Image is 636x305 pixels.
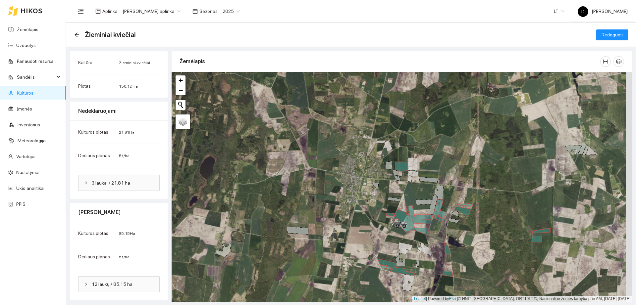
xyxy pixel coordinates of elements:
[74,5,87,18] button: menu-fold
[78,102,160,120] div: Nedeklaruojami
[602,31,623,38] span: Redaguoti
[119,153,130,158] span: 5 t/ha
[17,27,38,32] a: Žemėlapis
[84,181,88,185] span: right
[119,255,130,259] span: 5 t/ha
[180,52,600,71] div: Žemėlapis
[596,29,628,40] button: Redaguoti
[79,175,159,191] div: 3 laukai / 21.81 ha
[17,59,55,64] a: Panaudoti resursai
[17,90,33,96] a: Kultūros
[16,170,39,175] a: Nustatymai
[457,296,458,301] span: |
[78,129,108,135] span: Kultūros plotas
[581,6,585,17] span: D
[176,100,185,110] button: Initiate a new search
[74,32,79,38] div: Atgal
[78,83,91,89] span: Plotas
[95,9,101,14] span: layout
[176,114,190,129] a: Layers
[17,106,32,111] a: Įmonės
[179,76,183,84] span: +
[223,6,240,16] span: 2025
[16,201,26,207] a: PPIS
[601,59,610,64] span: column-width
[17,70,55,84] span: Sandėlis
[119,84,138,89] span: 150.12 Ha
[78,254,110,259] span: Derliaus planas
[176,85,185,95] a: Zoom out
[78,60,92,65] span: Kultūra
[600,56,611,67] button: column-width
[123,6,181,16] span: Donato Grakausko aplinka
[578,9,628,14] span: [PERSON_NAME]
[414,296,426,301] a: Leaflet
[92,281,154,288] span: 12 laukų / 85.15 ha
[92,179,154,187] span: 3 laukai / 21.81 ha
[78,231,108,236] span: Kultūros plotas
[449,296,456,301] a: Esri
[102,8,119,15] span: Aplinka :
[16,43,36,48] a: Užduotys
[84,282,88,286] span: right
[78,8,84,14] span: menu-fold
[78,203,160,222] div: [PERSON_NAME]
[16,186,44,191] a: Ūkio analitika
[18,138,46,143] a: Meteorologija
[18,122,40,127] a: Inventorius
[179,86,183,94] span: −
[79,277,159,292] div: 12 laukų / 85.15 ha
[554,6,564,16] span: LT
[85,29,136,40] span: Žieminiai kviečiai
[199,8,219,15] span: Sezonas :
[176,75,185,85] a: Zoom in
[16,154,35,159] a: Vartotojai
[74,32,79,37] span: arrow-left
[78,153,110,158] span: Derliaus planas
[119,231,135,236] span: 85.15 Ha
[412,296,632,302] div: | Powered by © HNIT-[GEOGRAPHIC_DATA]; ORT10LT ©, Nacionalinė žemės tarnyba prie AM, [DATE]-[DATE]
[119,61,150,65] span: Žieminiai kviečiai
[119,130,134,135] span: 21.81 Ha
[192,9,198,14] span: calendar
